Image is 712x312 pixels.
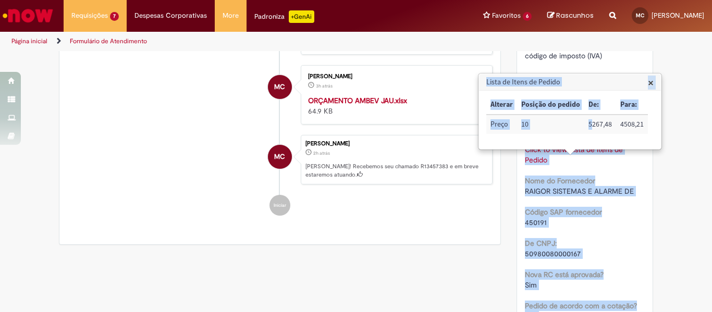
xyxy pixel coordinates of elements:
span: [PERSON_NAME] [652,11,704,20]
button: Close [648,77,654,88]
a: Página inicial [11,37,47,45]
div: Padroniza [254,10,314,23]
span: MC [274,144,285,169]
span: MC [636,12,644,19]
ul: Trilhas de página [8,32,467,51]
span: 3h atrás [316,83,333,89]
b: Pedido de acordo com a cotação? [525,301,637,310]
span: 7 [110,12,119,21]
span: Preço, chave de confirmação, código de imposto (IVA) [525,41,625,60]
div: Lista de Itens de Pedido [478,73,662,150]
td: Posição do pedido: 10 [517,115,584,134]
span: Sim [525,280,537,290]
td: De:: 5267,48 [584,115,616,134]
span: Favoritos [492,10,521,21]
th: Para: [616,95,648,115]
a: Rascunhos [547,11,594,21]
b: De CNPJ: [525,239,557,248]
time: 28/08/2025 11:51:18 [313,150,330,156]
span: × [648,76,654,90]
span: 2h atrás [313,150,330,156]
span: More [223,10,239,21]
div: [PERSON_NAME] [305,141,487,147]
h3: Lista de Itens de Pedido [479,74,661,91]
b: Nova RC está aprovada? [525,270,604,279]
div: 64.9 KB [308,95,482,116]
th: Alterar [486,95,517,115]
div: Marcelo Costa [268,75,292,99]
div: Marcelo Costa [268,145,292,169]
span: Despesas Corporativas [134,10,207,21]
th: De: [584,95,616,115]
span: RAIGOR SISTEMAS E ALARME DE [525,186,634,196]
img: ServiceNow [1,5,55,26]
p: [PERSON_NAME]! Recebemos seu chamado R13457383 e em breve estaremos atuando. [305,163,487,179]
span: 450191 [525,218,547,227]
li: Marcelo Costa [67,135,493,185]
span: Rascunhos [556,10,594,20]
b: Nome do Fornecedor [525,176,595,185]
td: Alterar: Preço [486,115,517,134]
b: Código SAP fornecedor [525,207,602,217]
time: 28/08/2025 11:38:49 [316,83,333,89]
span: 50980080000167 [525,249,581,258]
span: 6 [523,12,532,21]
b: Automação tratou [525,72,584,81]
div: [PERSON_NAME] [308,73,482,80]
span: Requisições [71,10,108,21]
a: Click to view Lista de Itens de Pedido [525,145,623,165]
p: +GenAi [289,10,314,23]
span: MC [274,74,285,99]
a: Formulário de Atendimento [70,37,147,45]
a: ORÇAMENTO AMBEV JAU.xlsx [308,96,407,105]
th: Posição do pedido [517,95,584,115]
td: Para:: 4508,21 [616,115,648,134]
